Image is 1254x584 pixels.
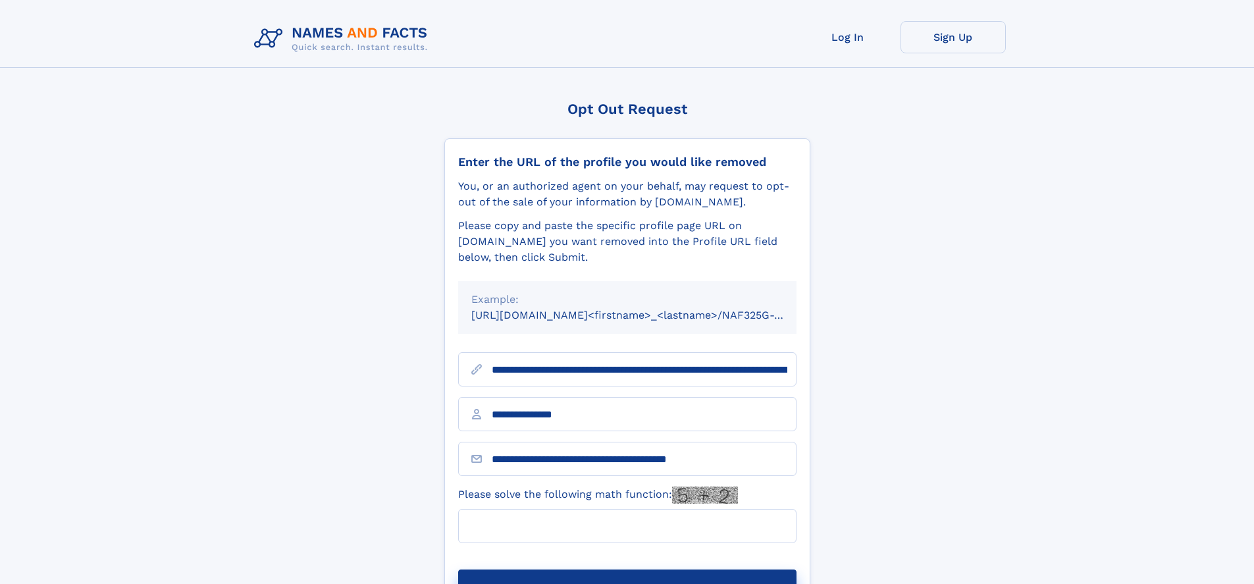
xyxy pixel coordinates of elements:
[458,487,738,504] label: Please solve the following math function:
[471,309,822,321] small: [URL][DOMAIN_NAME]<firstname>_<lastname>/NAF325G-xxxxxxxx
[795,21,901,53] a: Log In
[249,21,438,57] img: Logo Names and Facts
[458,155,797,169] div: Enter the URL of the profile you would like removed
[458,218,797,265] div: Please copy and paste the specific profile page URL on [DOMAIN_NAME] you want removed into the Pr...
[458,178,797,210] div: You, or an authorized agent on your behalf, may request to opt-out of the sale of your informatio...
[444,101,810,117] div: Opt Out Request
[901,21,1006,53] a: Sign Up
[471,292,783,307] div: Example:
